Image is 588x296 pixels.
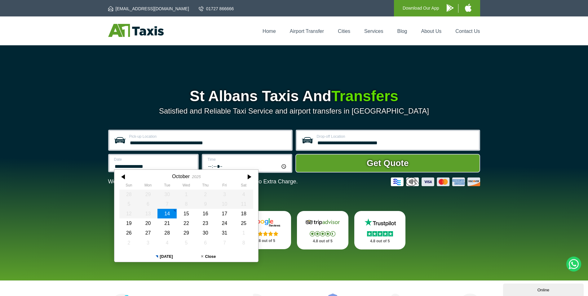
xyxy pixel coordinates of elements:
[119,183,139,189] th: Sunday
[361,218,399,227] img: Trustpilot
[119,190,139,199] div: 28 September 2025
[455,29,480,34] a: Contact Us
[177,190,196,199] div: 01 October 2025
[196,199,215,209] div: 09 October 2025
[227,178,298,185] span: The Car at No Extra Charge.
[317,135,475,138] label: Drop-off Location
[234,218,253,228] div: 25 October 2025
[263,29,276,34] a: Home
[192,174,201,179] div: 2025
[108,6,189,12] a: [EMAIL_ADDRESS][DOMAIN_NAME]
[234,238,253,248] div: 08 November 2025
[397,29,407,34] a: Blog
[503,282,585,296] iframe: chat widget
[234,190,253,199] div: 04 October 2025
[138,218,157,228] div: 20 October 2025
[367,231,393,236] img: Stars
[157,190,177,199] div: 30 September 2025
[215,190,234,199] div: 03 October 2025
[215,238,234,248] div: 07 November 2025
[246,237,284,245] p: 4.8 out of 5
[186,251,231,262] button: Close
[108,89,480,104] h1: St Albans Taxis And
[157,218,177,228] div: 21 October 2025
[119,228,139,238] div: 26 October 2025
[157,238,177,248] div: 04 November 2025
[129,135,288,138] label: Pick-up Location
[215,199,234,209] div: 10 October 2025
[177,238,196,248] div: 05 November 2025
[297,211,348,249] a: Tripadvisor Stars 4.8 out of 5
[196,238,215,248] div: 06 November 2025
[240,211,291,249] a: Google Stars 4.8 out of 5
[361,237,399,245] p: 4.8 out of 5
[215,183,234,189] th: Friday
[403,4,439,12] p: Download Our App
[138,199,157,209] div: 06 October 2025
[391,177,480,186] img: Credit And Debit Cards
[421,29,442,34] a: About Us
[253,231,278,236] img: Stars
[119,199,139,209] div: 05 October 2025
[157,199,177,209] div: 07 October 2025
[177,218,196,228] div: 22 October 2025
[108,24,164,37] img: A1 Taxis St Albans LTD
[177,209,196,218] div: 15 October 2025
[177,199,196,209] div: 08 October 2025
[234,209,253,218] div: 18 October 2025
[199,6,234,12] a: 01727 866666
[119,238,139,248] div: 02 November 2025
[114,158,194,161] label: Date
[234,199,253,209] div: 11 October 2025
[108,178,298,185] p: We Now Accept Card & Contactless Payment In
[138,183,157,189] th: Monday
[196,228,215,238] div: 30 October 2025
[196,209,215,218] div: 16 October 2025
[196,190,215,199] div: 02 October 2025
[177,228,196,238] div: 29 October 2025
[247,218,284,227] img: Google
[331,88,398,104] span: Transfers
[208,158,287,161] label: Time
[196,218,215,228] div: 23 October 2025
[215,209,234,218] div: 17 October 2025
[290,29,324,34] a: Airport Transfer
[138,228,157,238] div: 27 October 2025
[177,183,196,189] th: Wednesday
[364,29,383,34] a: Services
[138,190,157,199] div: 29 September 2025
[354,211,406,249] a: Trustpilot Stars 4.8 out of 5
[142,251,186,262] button: [DATE]
[108,107,480,115] p: Satisfied and Reliable Taxi Service and airport transfers in [GEOGRAPHIC_DATA]
[138,209,157,218] div: 13 October 2025
[157,228,177,238] div: 28 October 2025
[304,237,342,245] p: 4.8 out of 5
[310,231,335,236] img: Stars
[215,228,234,238] div: 31 October 2025
[119,209,139,218] div: 12 October 2025
[119,218,139,228] div: 19 October 2025
[447,4,453,12] img: A1 Taxis Android App
[196,183,215,189] th: Thursday
[234,228,253,238] div: 01 November 2025
[465,4,471,12] img: A1 Taxis iPhone App
[234,183,253,189] th: Saturday
[138,238,157,248] div: 03 November 2025
[304,218,341,227] img: Tripadvisor
[215,218,234,228] div: 24 October 2025
[172,173,190,179] div: October
[295,154,480,173] button: Get Quote
[157,209,177,218] div: 14 October 2025
[157,183,177,189] th: Tuesday
[338,29,350,34] a: Cities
